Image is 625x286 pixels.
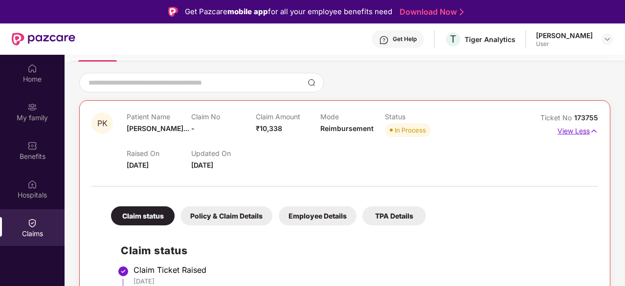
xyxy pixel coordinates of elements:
[191,149,256,157] p: Updated On
[256,112,320,121] p: Claim Amount
[536,31,593,40] div: [PERSON_NAME]
[27,102,37,112] img: svg+xml;base64,PHN2ZyB3aWR0aD0iMjAiIGhlaWdodD0iMjAiIHZpZXdCb3g9IjAgMCAyMCAyMCIgZmlsbD0ibm9uZSIgeG...
[117,265,129,277] img: svg+xml;base64,PHN2ZyBpZD0iU3RlcC1Eb25lLTMyeDMyIiB4bWxucz0iaHR0cDovL3d3dy53My5vcmcvMjAwMC9zdmciIH...
[180,206,272,225] div: Policy & Claim Details
[191,124,195,132] span: -
[574,113,598,122] span: 173755
[540,113,574,122] span: Ticket No
[27,64,37,73] img: svg+xml;base64,PHN2ZyBpZD0iSG9tZSIgeG1sbnM9Imh0dHA6Ly93d3cudzMub3JnLzIwMDAvc3ZnIiB3aWR0aD0iMjAiIG...
[450,33,456,45] span: T
[393,35,417,43] div: Get Help
[465,35,515,44] div: Tiger Analytics
[168,7,178,17] img: Logo
[590,126,598,136] img: svg+xml;base64,PHN2ZyB4bWxucz0iaHR0cDovL3d3dy53My5vcmcvMjAwMC9zdmciIHdpZHRoPSIxNyIgaGVpZ2h0PSIxNy...
[379,35,389,45] img: svg+xml;base64,PHN2ZyBpZD0iSGVscC0zMngzMiIgeG1sbnM9Imh0dHA6Ly93d3cudzMub3JnLzIwMDAvc3ZnIiB3aWR0aD...
[27,218,37,228] img: svg+xml;base64,PHN2ZyBpZD0iQ2xhaW0iIHhtbG5zPSJodHRwOi8vd3d3LnczLm9yZy8yMDAwL3N2ZyIgd2lkdGg9IjIwIi...
[320,112,385,121] p: Mode
[97,119,108,128] span: PK
[256,124,282,132] span: ₹10,338
[362,206,426,225] div: TPA Details
[536,40,593,48] div: User
[27,141,37,151] img: svg+xml;base64,PHN2ZyBpZD0iQmVuZWZpdHMiIHhtbG5zPSJodHRwOi8vd3d3LnczLm9yZy8yMDAwL3N2ZyIgd2lkdGg9Ij...
[127,112,191,121] p: Patient Name
[111,206,175,225] div: Claim status
[134,277,588,286] div: [DATE]
[121,242,588,259] h2: Claim status
[27,179,37,189] img: svg+xml;base64,PHN2ZyBpZD0iSG9zcGl0YWxzIiB4bWxucz0iaHR0cDovL3d3dy53My5vcmcvMjAwMC9zdmciIHdpZHRoPS...
[385,112,449,121] p: Status
[12,33,75,45] img: New Pazcare Logo
[191,112,256,121] p: Claim No
[134,265,588,275] div: Claim Ticket Raised
[603,35,611,43] img: svg+xml;base64,PHN2ZyBpZD0iRHJvcGRvd24tMzJ4MzIiIHhtbG5zPSJodHRwOi8vd3d3LnczLm9yZy8yMDAwL3N2ZyIgd2...
[460,7,464,17] img: Stroke
[191,161,213,169] span: [DATE]
[400,7,461,17] a: Download Now
[395,125,426,135] div: In Process
[227,7,268,16] strong: mobile app
[279,206,357,225] div: Employee Details
[127,161,149,169] span: [DATE]
[127,149,191,157] p: Raised On
[185,6,392,18] div: Get Pazcare for all your employee benefits need
[558,123,598,136] p: View Less
[320,124,374,132] span: Reimbursement
[308,79,315,87] img: svg+xml;base64,PHN2ZyBpZD0iU2VhcmNoLTMyeDMyIiB4bWxucz0iaHR0cDovL3d3dy53My5vcmcvMjAwMC9zdmciIHdpZH...
[127,124,189,132] span: [PERSON_NAME]...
